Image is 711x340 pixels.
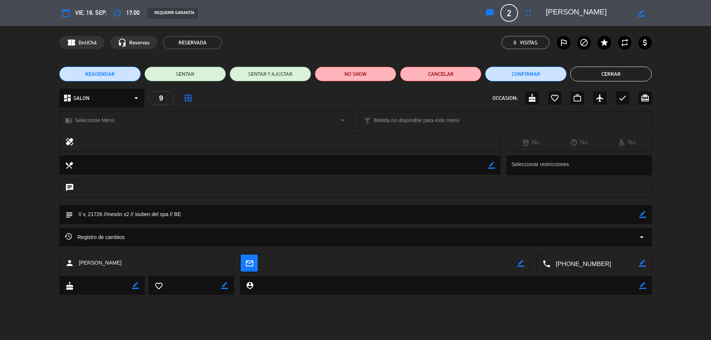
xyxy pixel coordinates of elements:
i: border_color [639,211,646,218]
i: border_color [638,10,645,17]
i: person [65,259,74,267]
span: vie. 19, sep. [75,8,107,18]
i: local_phone [542,259,550,267]
i: person_pin [246,281,254,289]
div: REQUERIR GARANTÍA [147,8,198,19]
button: Cancelar [400,67,481,81]
span: Reservas [129,38,150,47]
span: OCCASION: [493,94,518,102]
button: SENTAR [144,67,226,81]
span: 0 [514,38,516,47]
span: DnUCh4 [79,38,97,47]
span: REAGENDAR [85,70,115,78]
span: Registro de cambios [65,233,125,242]
button: NO SHOW [315,67,396,81]
i: access_time [113,9,121,17]
span: Bebida no disponible para este menú [374,116,459,125]
button: REAGENDAR [59,67,141,81]
span: Seleccione Menú [75,116,114,125]
i: cake [528,94,537,102]
i: block [580,38,588,47]
button: SENTAR Y AJUSTAR [230,67,311,81]
span: SALON [73,94,90,102]
button: sms [483,6,497,20]
span: 17:00 [126,8,140,18]
div: No [555,138,603,147]
i: mail_outline [245,259,253,267]
i: local_dining [65,161,73,169]
i: local_bar [364,117,371,124]
i: card_giftcard [641,94,650,102]
i: sms [485,9,494,17]
div: No [507,138,555,147]
button: calendar_today [59,6,73,20]
i: arrow_drop_down [338,116,347,125]
i: outlined_flag [559,38,568,47]
i: favorite_border [550,94,559,102]
span: confirmation_number [67,38,76,47]
span: [PERSON_NAME] [79,259,121,267]
i: favorite_border [154,282,163,290]
i: chrome_reader_mode [65,117,72,124]
i: chat [65,183,74,193]
em: Visitas [520,38,537,47]
i: border_all [184,94,193,102]
i: border_color [132,282,139,289]
i: fullscreen [524,9,533,17]
i: border_color [517,260,524,267]
button: Confirmar [485,67,567,81]
i: subject [65,211,73,219]
i: arrow_drop_down [637,233,646,242]
div: No [603,138,651,147]
span: RESERVADA [163,36,222,49]
i: arrow_drop_down [132,94,141,102]
i: headset_mic [118,38,127,47]
i: repeat [620,38,629,47]
span: 2 [500,4,518,22]
i: border_color [639,282,646,289]
i: check [618,94,627,102]
i: work_outline [573,94,582,102]
i: border_color [488,162,495,169]
i: cake [65,282,73,290]
i: border_color [639,260,646,267]
button: Cerrar [570,67,652,81]
i: border_color [221,282,228,289]
i: calendar_today [61,9,70,17]
button: fullscreen [522,6,535,20]
i: healing [65,137,74,148]
i: attach_money [641,38,650,47]
div: 9 [148,91,174,105]
button: access_time [110,6,124,20]
i: dashboard [63,94,72,102]
i: star [600,38,609,47]
i: airplanemode_active [595,94,604,102]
